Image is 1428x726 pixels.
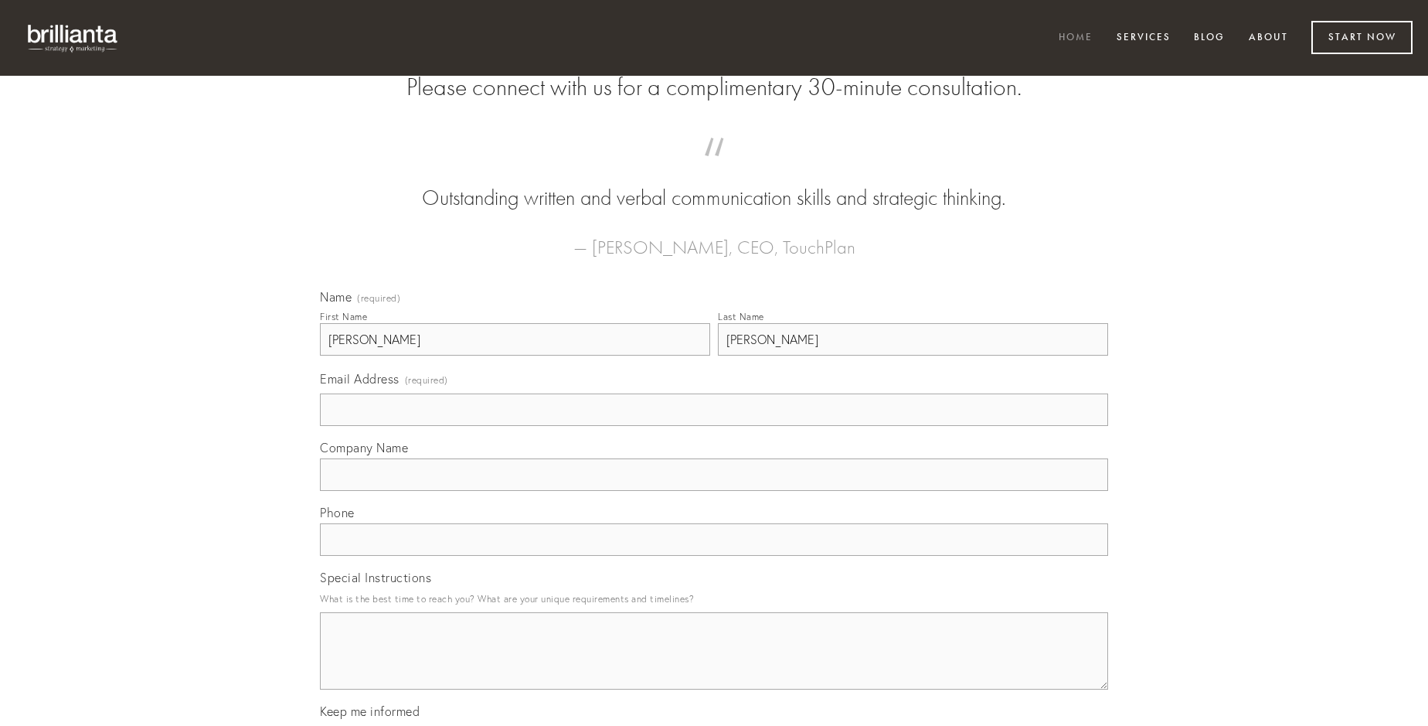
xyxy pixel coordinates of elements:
[1311,21,1413,54] a: Start Now
[320,73,1108,102] h2: Please connect with us for a complimentary 30-minute consultation.
[1049,26,1103,51] a: Home
[718,311,764,322] div: Last Name
[345,153,1083,213] blockquote: Outstanding written and verbal communication skills and strategic thinking.
[1107,26,1181,51] a: Services
[357,294,400,303] span: (required)
[1239,26,1298,51] a: About
[320,371,399,387] span: Email Address
[320,289,352,305] span: Name
[320,570,431,585] span: Special Instructions
[320,311,367,322] div: First Name
[320,704,420,719] span: Keep me informed
[15,15,131,60] img: brillianta - research, strategy, marketing
[320,588,1108,609] p: What is the best time to reach you? What are your unique requirements and timelines?
[320,440,408,455] span: Company Name
[345,153,1083,183] span: “
[320,505,355,520] span: Phone
[405,370,448,390] span: (required)
[1184,26,1235,51] a: Blog
[345,213,1083,263] figcaption: — [PERSON_NAME], CEO, TouchPlan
